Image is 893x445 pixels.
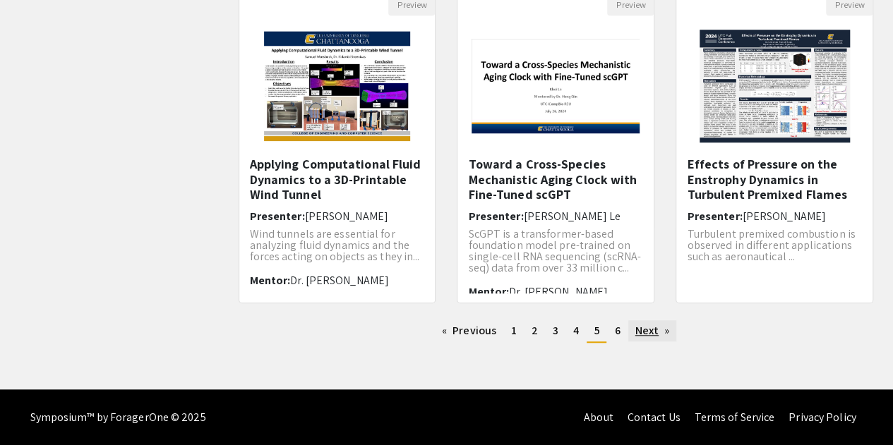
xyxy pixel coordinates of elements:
[687,226,855,264] span: Turbulent premixed combustion is observed in different applications such as aeronautical ...
[553,323,558,338] span: 3
[250,16,424,157] img: <p><strong style="color: black;">Applying Computational Fluid Dynamics to a 3D-Printable Wind Tun...
[250,209,425,223] h6: Presenter:
[250,273,291,288] span: Mentor:
[468,157,643,202] h5: Toward a Cross-Species Mechanistic Aging Clock with Fine-Tuned scGPT
[628,320,677,341] a: Next page
[11,382,60,434] iframe: Chat
[523,209,621,224] span: [PERSON_NAME] Le
[290,273,389,288] span: Dr. [PERSON_NAME]
[584,410,613,425] a: About
[685,16,864,157] img: <p>Effects of Pressure on the Enstrophy Dynamics in Turbulent Premixed Flames</p>
[594,323,599,338] span: 5
[468,228,643,274] p: ScGPT is a transformer-based foundation model pre-trained on single-cell RNA sequencing (scRNA-se...
[687,209,862,223] h6: Presenter:
[509,284,608,299] span: Dr. [PERSON_NAME]
[742,209,825,224] span: [PERSON_NAME]
[614,323,620,338] span: 6
[468,284,509,299] span: Mentor:
[250,157,425,202] h5: Applying Computational Fluid Dynamics to a 3D-Printable Wind Tunnel
[435,320,503,341] a: Previous page
[468,209,643,223] h6: Presenter:
[687,157,862,202] h5: Effects of Pressure on the Enstrophy Dynamics in Turbulent Premixed Flames
[511,323,517,338] span: 1
[250,226,420,264] span: Wind tunnels are essential for analyzing fluid dynamics and the forces acting on objects as they ...
[457,25,654,147] img: <p><span style="color: rgb(0, 0, 0);">Toward a Cross-Species Mechanistic Aging Clock with Fine-Tu...
[239,320,874,343] ul: Pagination
[573,323,579,338] span: 4
[694,410,774,425] a: Terms of Service
[532,323,538,338] span: 2
[305,209,388,224] span: [PERSON_NAME]
[627,410,680,425] a: Contact Us
[789,410,856,425] a: Privacy Policy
